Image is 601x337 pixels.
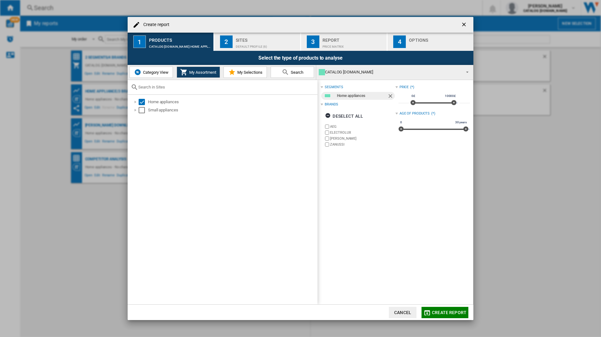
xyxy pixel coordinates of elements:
div: Select the type of products to analyse [128,51,473,65]
input: brand.name [325,136,329,141]
div: Sites [236,35,298,42]
span: Create report [432,310,466,315]
md-checkbox: Select [139,107,148,113]
input: brand.name [325,125,329,129]
div: 4 [393,35,406,48]
div: Price [400,85,409,90]
div: Options [409,35,471,42]
input: Search in Sites [138,85,314,89]
button: Deselect all [323,110,365,122]
button: Create report [422,307,468,318]
div: Brands [325,102,338,107]
div: Age of products [400,111,430,116]
md-checkbox: Select [139,99,148,105]
label: ELECTROLUX [330,130,395,135]
span: 0£ [411,94,416,99]
div: CATALOG [DOMAIN_NAME] [319,68,460,77]
label: AEG [330,124,395,129]
div: Small appliances [148,107,317,113]
div: 2 [220,35,233,48]
button: My Selections [223,67,267,78]
span: My Selections [236,70,262,75]
div: Price Matrix [323,42,384,48]
h4: Create report [140,22,169,28]
div: 1 [133,35,146,48]
input: brand.name [325,142,329,147]
span: 30 years [454,120,468,125]
button: My Assortment [177,67,220,78]
div: Default profile (6) [236,42,298,48]
div: 3 [307,35,319,48]
button: 4 Options [388,33,473,51]
div: Home appliances [337,92,387,100]
ng-md-icon: Remove [387,93,395,100]
img: wiser-icon-blue.png [134,68,141,76]
button: Search [271,67,314,78]
div: Products [149,35,211,42]
div: Home appliances [148,99,317,105]
label: ZANUSSI [330,142,395,147]
div: Deselect all [325,110,363,122]
button: getI18NText('BUTTONS.CLOSE_DIALOG') [458,19,471,31]
ng-md-icon: getI18NText('BUTTONS.CLOSE_DIALOG') [461,21,468,29]
div: CATALOG [DOMAIN_NAME]:Home appliances [149,42,211,48]
button: 3 Report Price Matrix [301,33,388,51]
button: Cancel [389,307,416,318]
label: [PERSON_NAME] [330,136,395,141]
span: 10000£ [444,94,457,99]
input: brand.name [325,131,329,135]
button: 1 Products CATALOG [DOMAIN_NAME]:Home appliances [128,33,214,51]
span: Search [289,70,303,75]
span: My Assortment [188,70,216,75]
span: 0 [399,120,403,125]
div: Report [323,35,384,42]
div: segments [325,85,343,90]
button: Category View [130,67,173,78]
button: 2 Sites Default profile (6) [214,33,301,51]
span: Category View [141,70,168,75]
